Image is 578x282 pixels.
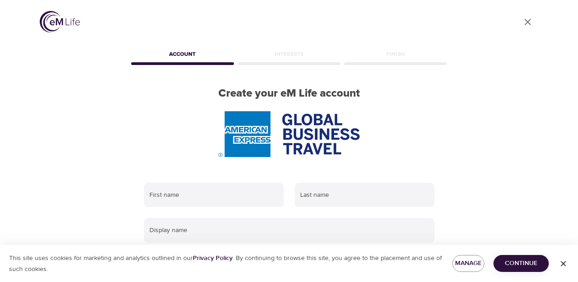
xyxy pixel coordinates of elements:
[493,255,549,272] button: Continue
[501,258,541,269] span: Continue
[193,254,233,262] a: Privacy Policy
[40,11,80,33] img: logo
[517,11,539,33] a: close
[452,255,484,272] button: Manage
[129,87,449,100] h2: Create your eM Life account
[218,111,359,157] img: AmEx%20GBT%20logo.png
[460,258,477,269] span: Manage
[150,244,428,253] p: Your real name will be hidden.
